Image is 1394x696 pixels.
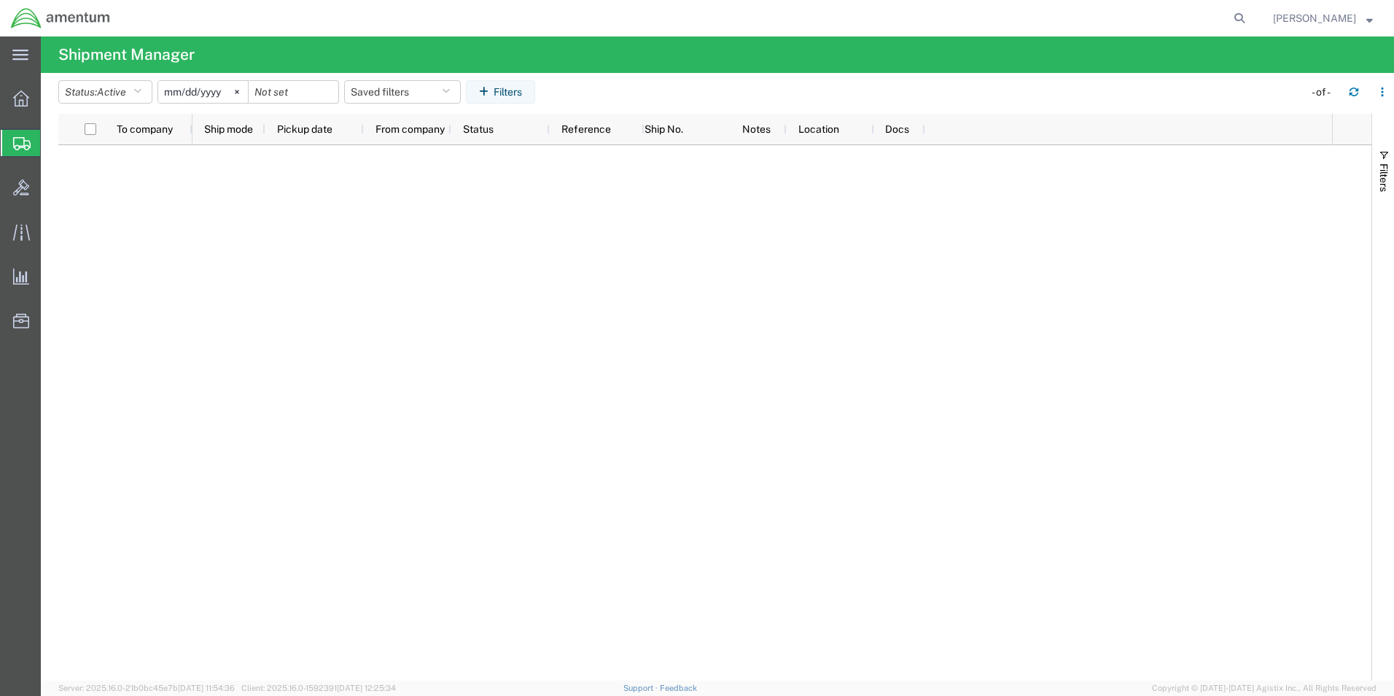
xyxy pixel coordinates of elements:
[58,36,195,73] h4: Shipment Manager
[645,123,683,135] span: Ship No.
[463,123,494,135] span: Status
[375,123,445,135] span: From company
[58,684,235,692] span: Server: 2025.16.0-21b0bc45e7b
[277,123,332,135] span: Pickup date
[10,7,111,29] img: logo
[158,81,248,103] input: Not set
[178,684,235,692] span: [DATE] 11:54:36
[466,80,535,104] button: Filters
[241,684,396,692] span: Client: 2025.16.0-1592391
[337,684,396,692] span: [DATE] 12:25:34
[1273,10,1356,26] span: Joel Salinas
[1272,9,1374,27] button: [PERSON_NAME]
[660,684,697,692] a: Feedback
[798,123,839,135] span: Location
[1152,682,1377,695] span: Copyright © [DATE]-[DATE] Agistix Inc., All Rights Reserved
[344,80,461,104] button: Saved filters
[742,123,771,135] span: Notes
[58,80,152,104] button: Status:Active
[623,684,660,692] a: Support
[1378,163,1390,192] span: Filters
[117,123,173,135] span: To company
[885,123,909,135] span: Docs
[249,81,338,103] input: Not set
[561,123,611,135] span: Reference
[204,123,253,135] span: Ship mode
[1312,85,1337,100] div: - of -
[97,86,126,98] span: Active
